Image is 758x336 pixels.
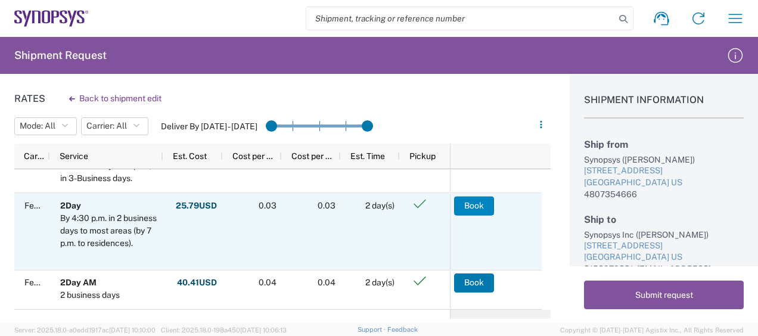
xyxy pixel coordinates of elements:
a: Support [358,326,387,333]
div: Delivery to businesses by 4:30 p.m. and to residences by 7:00 p.m., in 3-Business days. [60,135,158,185]
b: 2Day AM [60,278,97,287]
button: Back to shipment edit [60,88,171,109]
span: Copyright © [DATE]-[DATE] Agistix Inc., All Rights Reserved [560,325,744,335]
h1: Rates [14,93,45,104]
div: 4807354666 [584,189,744,200]
span: 0.04 [318,278,335,287]
div: [GEOGRAPHIC_DATA] US [584,251,744,263]
div: [GEOGRAPHIC_DATA] US [584,177,744,189]
span: 2 day(s) [365,201,394,210]
a: [STREET_ADDRESS][GEOGRAPHIC_DATA] US [584,240,744,263]
a: [STREET_ADDRESS][GEOGRAPHIC_DATA] US [584,165,744,188]
span: Service [60,151,88,161]
span: FedEx Express [24,201,82,210]
span: Cost per Mile [291,151,336,161]
button: Carrier: All [81,117,148,135]
button: 40.41USD [176,273,218,293]
span: Carrier: All [86,120,127,132]
strong: 25.79 USD [176,200,217,211]
span: Cost per Mile [232,151,277,161]
span: [DATE] 10:06:13 [240,326,287,334]
span: Server: 2025.18.0-a0edd1917ac [14,326,156,334]
div: 3158079331, [EMAIL_ADDRESS][DOMAIN_NAME] [584,263,744,285]
strong: 40.41 USD [177,277,217,288]
div: [STREET_ADDRESS] [584,240,744,252]
div: [STREET_ADDRESS] [584,165,744,177]
div: 2 business days [60,289,120,301]
h2: Shipment Request [14,48,107,63]
div: Synopsys Inc ([PERSON_NAME]) [584,229,744,240]
span: Carrier [24,151,45,161]
button: Book [454,273,494,293]
h2: Ship to [584,214,744,225]
div: Synopsys ([PERSON_NAME]) [584,154,744,165]
input: Shipment, tracking or reference number [306,7,615,30]
button: Submit request [584,281,744,309]
a: Feedback [387,326,418,333]
span: Mode: All [20,120,55,132]
span: 0.04 [259,278,277,287]
button: Mode: All [14,117,77,135]
span: Client: 2025.18.0-198a450 [161,326,287,334]
button: Book [454,196,494,215]
span: Est. Cost [173,151,207,161]
h2: Ship from [584,139,744,150]
span: 0.03 [318,201,335,210]
span: 0.03 [259,201,277,210]
div: By 4:30 p.m. in 2 business days to most areas (by 7 p.m. to residences). [60,212,158,250]
span: Est. Time [350,151,385,161]
span: [DATE] 10:10:00 [109,326,156,334]
span: 2 day(s) [365,278,394,287]
label: Deliver By [DATE] - [DATE] [161,121,257,132]
button: 25.79USD [175,196,218,215]
h1: Shipment Information [584,94,744,119]
span: FedEx Express [24,278,82,287]
span: Pickup [409,151,436,161]
b: 2Day [60,201,81,210]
